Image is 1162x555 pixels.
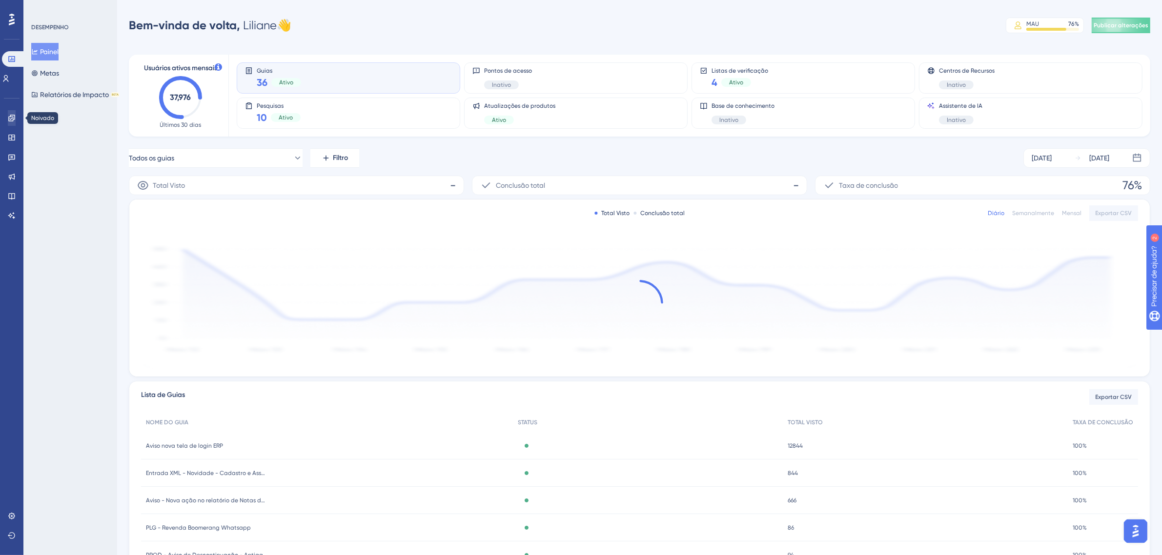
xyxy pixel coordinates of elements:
[23,4,84,12] font: Precisar de ajuda?
[492,81,511,88] font: Inativo
[496,181,545,189] font: Conclusão total
[1121,516,1150,546] iframe: Iniciador do Assistente de IA do UserGuiding
[144,64,217,72] font: Usuários ativos mensais
[1073,470,1087,476] font: 100%
[31,43,59,60] button: Painel
[112,93,119,96] font: BETA
[518,419,537,426] font: STATUS
[939,67,995,74] font: Centros de Recursos
[243,19,277,32] font: Liliane
[310,148,359,168] button: Filtro
[257,77,267,88] font: 36
[947,117,966,123] font: Inativo
[141,391,185,399] font: Lista de Guias
[1096,210,1132,217] font: Exportar CSV
[601,210,630,217] font: Total Visto
[40,48,59,56] font: Painel
[129,148,303,168] button: Todos os guias
[160,121,202,128] font: Últimos 30 dias
[712,67,768,74] font: Listas de verificação
[788,470,798,476] font: 844
[1089,154,1109,162] font: [DATE]
[1032,154,1052,162] font: [DATE]
[277,19,291,32] font: 👋
[146,442,223,449] font: Aviso nova tela de login ERP
[31,86,120,103] button: Relatórios de ImpactoBETA
[793,178,799,192] font: -
[1012,210,1054,217] font: Semanalmente
[1073,442,1087,449] font: 100%
[279,114,293,121] font: Ativo
[91,6,94,11] font: 2
[1073,419,1133,426] font: TAXA DE CONCLUSÃO
[1068,20,1075,27] font: 76
[257,67,272,74] font: Guias
[788,442,803,449] font: 12844
[1122,178,1142,192] font: 76%
[146,419,188,426] font: NOME DO GUIA
[712,102,775,109] font: Base de conhecimento
[1062,210,1081,217] font: Mensal
[170,93,191,102] text: 37,976
[947,81,966,88] font: Inativo
[719,117,738,123] font: Inativo
[1094,22,1148,29] font: Publicar alterações
[1073,497,1087,504] font: 100%
[450,178,456,192] font: -
[788,524,794,531] font: 86
[1089,389,1138,405] button: Exportar CSV
[129,154,174,162] font: Todos os guias
[31,64,59,82] button: Metas
[1073,524,1087,531] font: 100%
[1096,394,1132,400] font: Exportar CSV
[640,210,685,217] font: Conclusão total
[146,524,251,531] font: PLG - Revenda Boomerang Whatsapp
[279,79,293,86] font: Ativo
[1092,18,1150,33] button: Publicar alterações
[333,154,348,162] font: Filtro
[484,67,532,74] font: Pontos de acesso
[146,470,284,476] font: Entrada XML - Novidade - Cadastro e Associação
[129,18,240,32] font: Bem-vinda de volta,
[1075,20,1079,27] font: %
[492,117,506,123] font: Ativo
[31,24,69,31] font: DESEMPENHO
[484,102,555,109] font: Atualizações de produtos
[153,181,185,189] font: Total Visto
[939,102,982,109] font: Assistente de IA
[40,69,59,77] font: Metas
[40,91,109,99] font: Relatórios de Impacto
[729,79,743,86] font: Ativo
[988,210,1004,217] font: Diário
[257,102,284,109] font: Pesquisas
[712,77,717,88] font: 4
[788,497,796,504] font: 666
[257,112,267,123] font: 10
[146,497,288,504] font: Aviso - Nova ação no relatório de Notas de Compra
[1089,205,1138,221] button: Exportar CSV
[1026,20,1039,27] font: MAU
[839,181,898,189] font: Taxa de conclusão
[788,419,823,426] font: TOTAL VISTO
